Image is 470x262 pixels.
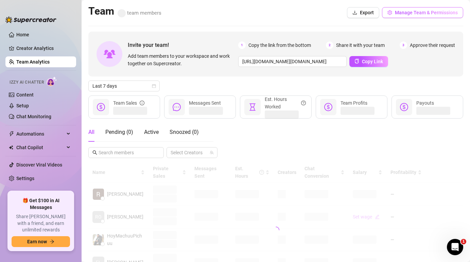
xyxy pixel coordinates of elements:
[16,92,34,98] a: Content
[12,213,70,233] span: Share [PERSON_NAME] with a friend, and earn unlimited rewards
[362,59,383,64] span: Copy Link
[16,128,65,139] span: Automations
[16,103,29,108] a: Setup
[210,151,214,155] span: team
[105,128,133,136] div: Pending ( 0 )
[27,239,47,244] span: Earn now
[326,41,333,49] span: 2
[92,81,156,91] span: Last 7 days
[88,128,94,136] div: All
[354,59,359,64] span: copy
[395,10,458,15] span: Manage Team & Permissions
[118,10,161,16] span: team members
[336,41,385,49] span: Share it with your team
[16,43,71,54] a: Creator Analytics
[382,7,463,18] button: Manage Team & Permissions
[387,10,392,15] span: setting
[97,103,105,111] span: dollar-circle
[170,129,199,135] span: Snoozed ( 0 )
[128,52,236,67] span: Add team members to your workspace and work together on Supercreator.
[248,103,257,111] span: hourglass
[152,84,156,88] span: calendar
[16,114,51,119] a: Chat Monitoring
[50,239,54,244] span: arrow-right
[16,59,50,65] a: Team Analytics
[9,131,14,137] span: thunderbolt
[447,239,463,255] iframe: Intercom live chat
[410,41,455,49] span: Approve their request
[113,99,144,107] div: Team Sales
[189,100,221,106] span: Messages Sent
[265,95,306,110] div: Est. Hours Worked
[128,41,238,49] span: Invite your team!
[92,150,97,155] span: search
[144,129,159,135] span: Active
[349,56,388,67] button: Copy Link
[248,41,311,49] span: Copy the link from the bottom
[347,7,379,18] button: Export
[5,16,56,23] img: logo-BBDzfeDw.svg
[173,103,181,111] span: message
[360,10,374,15] span: Export
[9,145,13,150] img: Chat Copilot
[10,79,44,86] span: Izzy AI Chatter
[16,32,29,37] a: Home
[16,176,34,181] a: Settings
[99,149,154,156] input: Search members
[47,76,57,86] img: AI Chatter
[301,95,306,110] span: question-circle
[400,41,407,49] span: 3
[341,100,367,106] span: Team Profits
[12,236,70,247] button: Earn nowarrow-right
[12,197,70,211] span: 🎁 Get $100 in AI Messages
[352,10,357,15] span: download
[16,162,62,168] a: Discover Viral Videos
[88,5,161,18] h2: Team
[140,99,144,107] span: info-circle
[400,103,408,111] span: dollar-circle
[16,142,65,153] span: Chat Copilot
[461,239,466,244] span: 1
[238,41,246,49] span: 1
[416,100,434,106] span: Payouts
[324,103,332,111] span: dollar-circle
[271,225,280,235] span: loading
